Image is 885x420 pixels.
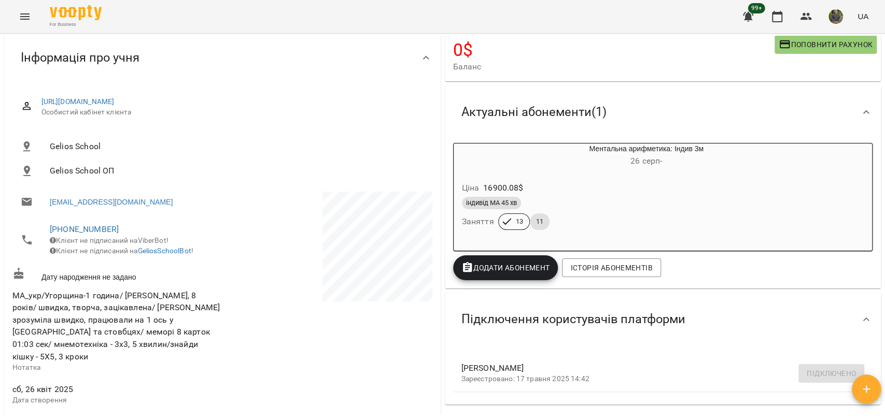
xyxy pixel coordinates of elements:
[858,11,868,22] span: UA
[775,35,877,54] button: Поповнити рахунок
[445,85,881,139] div: Актуальні абонементи(1)
[453,61,775,73] span: Баланс
[41,107,424,118] span: Особистий кабінет клієнта
[454,143,790,242] button: Ментальна арифметика: Індив 3м26 серп- Ціна16900.08$індивід МА 45 хвЗаняття1311
[748,3,765,13] span: 99+
[50,165,424,177] span: Gelios School ОП
[461,374,848,384] p: Зареєстровано: 17 травня 2025 14:42
[562,258,661,277] button: Історія абонементів
[530,217,550,226] span: 11
[50,21,102,28] span: For Business
[12,383,220,396] span: сб, 26 квіт 2025
[483,182,523,194] p: 16900.08 $
[12,395,220,405] p: Дата створення
[4,31,441,84] div: Інформація про учня
[445,293,881,346] div: Підключення користувачів платформи
[50,247,193,255] span: Клієнт не підписаний на !
[50,224,119,234] a: [PHONE_NUMBER]
[462,181,480,195] h6: Ціна
[453,255,558,280] button: Додати Абонемент
[453,39,775,61] h4: 0 $
[454,143,503,168] div: Ментальна арифметика: Індив 3м
[853,7,873,26] button: UA
[12,291,220,361] span: МА_укр/Угорщина-1 година/ [PERSON_NAME], 8 років/ швидка, творча, зацікавлена/ [PERSON_NAME] зроз...
[21,50,139,66] span: Інформація про учня
[461,104,607,120] span: Актуальні абонементи ( 1 )
[12,4,37,29] button: Menu
[461,362,848,374] span: [PERSON_NAME]
[503,143,790,168] div: Ментальна арифметика: Індив 3м
[41,97,115,106] a: [URL][DOMAIN_NAME]
[462,198,521,208] span: індивід МА 45 хв
[50,5,102,20] img: Voopty Logo
[138,247,191,255] a: GeliosSchoolBot
[461,262,550,274] span: Додати Абонемент
[779,38,873,51] span: Поповнити рахунок
[12,363,220,373] p: Нотатка
[510,217,529,226] span: 13
[50,236,168,244] span: Клієнт не підписаний на ViberBot!
[462,214,494,229] h6: Заняття
[10,265,222,284] div: Дату народження не задано
[50,140,424,153] span: Gelios School
[828,9,843,24] img: 2aca21bda46e2c85bd0f5a74cad084d8.jpg
[570,262,652,274] span: Історія абонементів
[461,311,685,327] span: Підключення користувачів платформи
[50,197,173,207] a: [EMAIL_ADDRESS][DOMAIN_NAME]
[630,156,662,166] span: 26 серп -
